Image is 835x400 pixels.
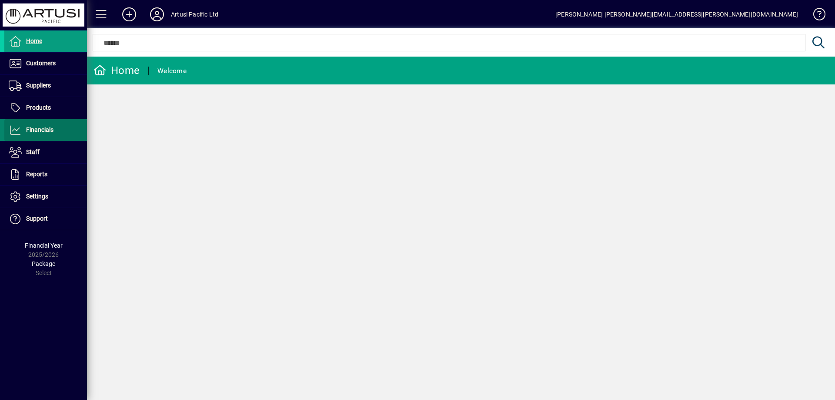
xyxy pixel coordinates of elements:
[4,119,87,141] a: Financials
[26,171,47,178] span: Reports
[4,164,87,185] a: Reports
[4,75,87,97] a: Suppliers
[26,215,48,222] span: Support
[26,104,51,111] span: Products
[171,7,218,21] div: Artusi Pacific Ltd
[26,60,56,67] span: Customers
[4,53,87,74] a: Customers
[4,141,87,163] a: Staff
[25,242,63,249] span: Financial Year
[115,7,143,22] button: Add
[32,260,55,267] span: Package
[26,193,48,200] span: Settings
[26,82,51,89] span: Suppliers
[4,97,87,119] a: Products
[4,208,87,230] a: Support
[555,7,798,21] div: [PERSON_NAME] [PERSON_NAME][EMAIL_ADDRESS][PERSON_NAME][DOMAIN_NAME]
[807,2,824,30] a: Knowledge Base
[26,126,53,133] span: Financials
[26,37,42,44] span: Home
[94,64,140,77] div: Home
[4,186,87,208] a: Settings
[143,7,171,22] button: Profile
[157,64,187,78] div: Welcome
[26,148,40,155] span: Staff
